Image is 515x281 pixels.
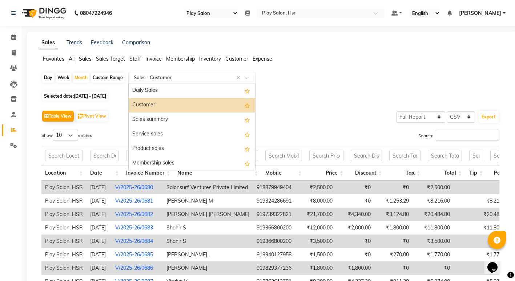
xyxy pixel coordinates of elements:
input: Search Mobile [265,150,302,161]
td: Shahir S [163,221,253,235]
td: ₹8,216.00 [475,194,513,208]
button: Table View [42,111,74,122]
th: Invoice Number: activate to sort column ascending [122,165,174,181]
img: logo [19,3,68,23]
input: Search Date [90,150,119,161]
td: Play Salon, HSR [41,261,86,275]
td: Play Salon, HSR [41,221,86,235]
td: ₹3,500.00 [413,235,454,248]
span: Add this report to Favorites List [245,144,250,153]
span: Clear all [236,74,242,82]
td: ₹20,484.80 [475,208,513,221]
td: ₹12,000.00 [295,221,336,235]
td: ₹0 [475,235,513,248]
td: ₹0 [413,261,454,275]
span: Add this report to Favorites List [245,130,250,139]
a: V/2025-26/0685 [115,251,153,258]
th: Location: activate to sort column ascending [41,165,86,181]
div: Month [73,73,89,83]
td: ₹0 [336,248,374,261]
td: Play Salon, HSR [41,181,86,194]
th: Price: activate to sort column ascending [306,165,347,181]
span: Expense [253,56,272,62]
td: ₹1,800.00 [295,261,336,275]
a: Trends [67,39,82,46]
a: V/2025-26/0680 [115,184,153,191]
td: [DATE] [86,208,112,221]
div: Service sales [129,127,255,142]
span: Sales [79,56,92,62]
td: ₹1,770.00 [413,248,454,261]
td: ₹1,770.00 [475,248,513,261]
td: [PERSON_NAME] M [163,194,253,208]
td: [DATE] [86,235,112,248]
td: 919366800200 [253,235,295,248]
td: ₹0 [336,235,374,248]
td: ₹1,253.29 [374,194,413,208]
input: Search Total [428,150,462,161]
span: Selected date: [42,91,108,101]
span: Customer [225,56,248,62]
td: ₹2,500.00 [295,181,336,194]
td: [PERSON_NAME] [PERSON_NAME] [163,208,253,221]
td: ₹2,000.00 [336,221,374,235]
div: Daily Sales [129,84,255,98]
th: Tip: activate to sort column ascending [466,165,487,181]
input: Search: [436,130,499,141]
td: 919829377236 [253,261,295,275]
td: ₹11,800.00 [413,221,454,235]
span: Add this report to Favorites List [245,101,250,110]
td: [PERSON_NAME] [163,261,253,275]
td: ₹0 [475,261,513,275]
td: ₹0 [336,181,374,194]
button: Export [479,111,499,123]
td: ₹2,500.00 [413,181,454,194]
td: Play Salon, HSR [41,235,86,248]
td: 919739322821 [253,208,295,221]
td: ₹20,484.80 [413,208,454,221]
span: Membership [166,56,195,62]
a: Sales [39,36,58,49]
span: Favorites [43,56,64,62]
span: Add this report to Favorites List [245,159,250,168]
td: Salonsurf Ventures Private Limited [163,181,253,194]
td: [DATE] [86,248,112,261]
th: Discount: activate to sort column ascending [347,165,386,181]
td: Play Salon, HSR [41,208,86,221]
a: Feedback [91,39,113,46]
input: Search Tip [469,150,483,161]
td: ₹1,500.00 [295,248,336,261]
input: Search Invoice Number [126,150,170,161]
td: ₹0 [374,181,413,194]
td: Play Salon, HSR [41,194,86,208]
td: [PERSON_NAME] . [163,248,253,261]
td: 918879949404 [253,181,295,194]
div: Week [56,73,71,83]
div: Membership sales [129,156,255,171]
td: 919940127958 [253,248,295,261]
td: [DATE] [86,194,112,208]
span: Add this report to Favorites List [245,115,250,124]
td: 919366800200 [253,221,295,235]
td: ₹1,800.00 [336,261,374,275]
td: ₹8,000.00 [295,194,336,208]
td: ₹0 [374,235,413,248]
span: All [69,56,75,62]
td: ₹21,700.00 [295,208,336,221]
th: Name: activate to sort column ascending [174,165,262,181]
td: [DATE] [86,261,112,275]
a: V/2025-26/0681 [115,197,153,204]
div: Sales summary [129,113,255,127]
td: Shahir S [163,235,253,248]
td: ₹0 [336,194,374,208]
th: Date: activate to sort column ascending [86,165,122,181]
td: Play Salon, HSR [41,248,86,261]
span: Sales Target [96,56,125,62]
ng-dropdown-panel: Options list [128,83,256,171]
iframe: chat widget [484,252,508,274]
select: Showentries [53,130,78,141]
a: V/2025-26/0683 [115,224,153,231]
span: [PERSON_NAME] [459,9,501,17]
input: Search Tax [389,150,421,161]
span: [DATE] - [DATE] [74,93,106,99]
